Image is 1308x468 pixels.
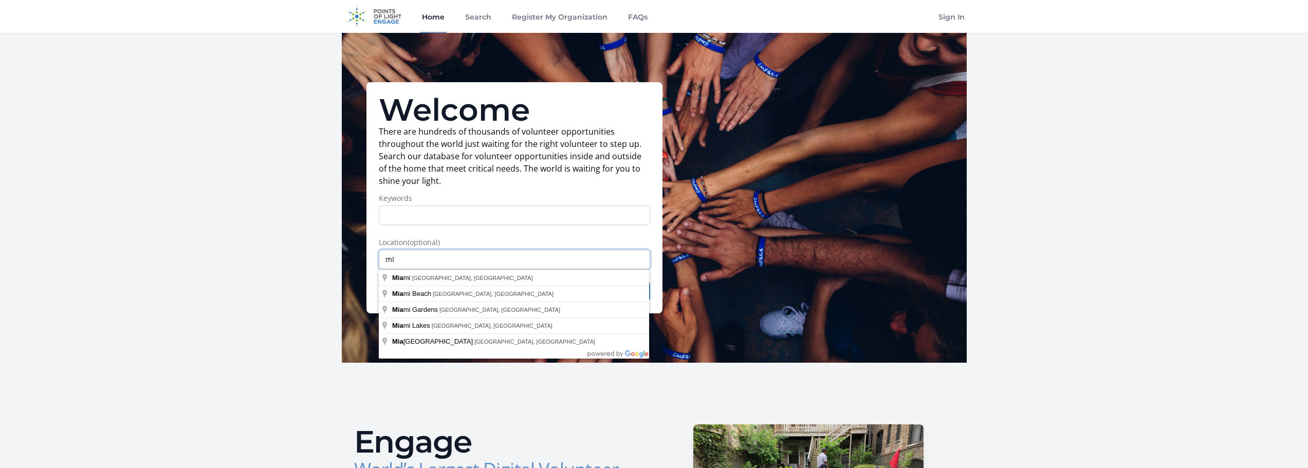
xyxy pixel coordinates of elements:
span: [GEOGRAPHIC_DATA], [GEOGRAPHIC_DATA] [432,323,552,329]
span: [GEOGRAPHIC_DATA], [GEOGRAPHIC_DATA] [474,339,595,345]
span: Mia [392,338,403,345]
span: mi Lakes [392,322,432,329]
span: Mia [392,306,403,313]
span: Mia [392,290,403,297]
p: There are hundreds of thousands of volunteer opportunities throughout the world just waiting for ... [379,125,650,187]
label: Location [379,237,650,248]
span: (optional) [408,237,440,247]
h1: Welcome [379,95,650,125]
label: Keywords [379,193,650,203]
span: Mia [392,322,403,329]
span: Mia [392,274,403,282]
span: [GEOGRAPHIC_DATA], [GEOGRAPHIC_DATA] [439,307,560,313]
span: [GEOGRAPHIC_DATA], [GEOGRAPHIC_DATA] [412,275,532,281]
span: mi [392,274,412,282]
span: [GEOGRAPHIC_DATA], [GEOGRAPHIC_DATA] [433,291,554,297]
h2: Engage [354,426,646,457]
input: Enter a location [379,250,650,269]
span: [GEOGRAPHIC_DATA] [392,338,474,345]
span: mi Beach [392,290,433,297]
span: mi Gardens [392,306,439,313]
